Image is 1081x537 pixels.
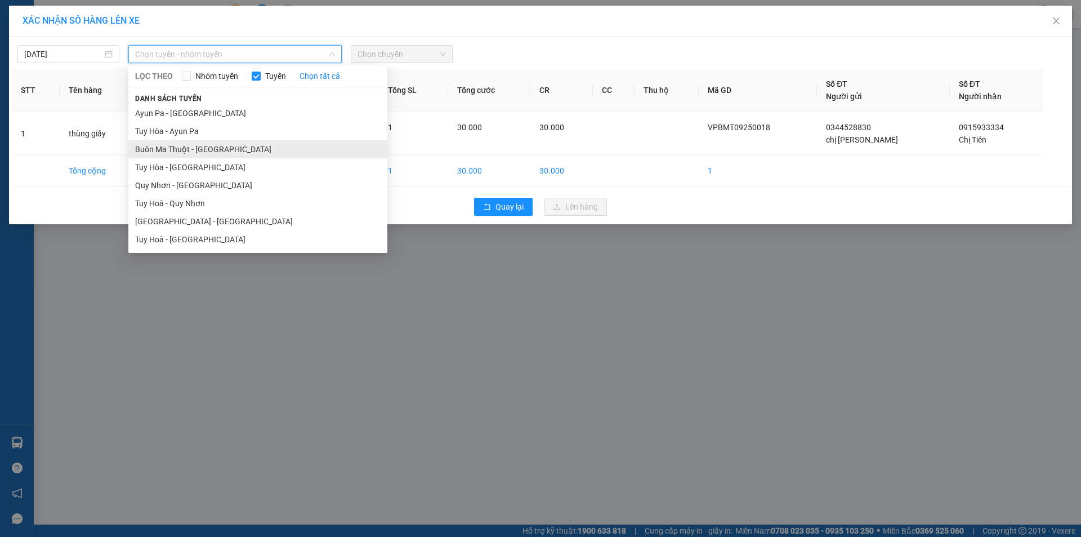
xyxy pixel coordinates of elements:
[379,69,448,112] th: Tổng SL
[635,69,698,112] th: Thu hộ
[448,156,530,187] td: 30.000
[826,79,847,88] span: Số ĐT
[959,79,980,88] span: Số ĐT
[300,70,340,82] a: Chọn tất cả
[495,201,524,213] span: Quay lại
[128,194,387,212] li: Tuy Hoà - Quy Nhơn
[24,48,102,60] input: 12/09/2025
[128,230,387,248] li: Tuy Hoà - [GEOGRAPHIC_DATA]
[329,51,336,57] span: down
[1040,6,1072,37] button: Close
[23,15,140,26] span: XÁC NHẬN SỐ HÀNG LÊN XE
[474,198,533,216] button: rollbackQuay lại
[128,176,387,194] li: Quy Nhơn - [GEOGRAPHIC_DATA]
[539,123,564,132] span: 30.000
[483,203,491,212] span: rollback
[128,140,387,158] li: Buôn Ma Thuột - [GEOGRAPHIC_DATA]
[959,123,1004,132] span: 0915933334
[12,112,60,156] td: 1
[358,46,446,63] span: Chọn chuyến
[135,46,335,63] span: Chọn tuyến - nhóm tuyến
[128,94,209,104] span: Danh sách tuyến
[1052,16,1061,25] span: close
[708,123,770,132] span: VPBMT09250018
[699,156,818,187] td: 1
[191,70,243,82] span: Nhóm tuyến
[826,92,862,101] span: Người gửi
[457,123,482,132] span: 30.000
[959,135,986,144] span: Chị Tiên
[959,92,1002,101] span: Người nhận
[128,212,387,230] li: [GEOGRAPHIC_DATA] - [GEOGRAPHIC_DATA]
[60,156,141,187] td: Tổng cộng
[128,104,387,122] li: Ayun Pa - [GEOGRAPHIC_DATA]
[128,158,387,176] li: Tuy Hòa - [GEOGRAPHIC_DATA]
[128,122,387,140] li: Tuy Hòa - Ayun Pa
[593,69,635,112] th: CC
[60,69,141,112] th: Tên hàng
[448,69,530,112] th: Tổng cước
[530,69,593,112] th: CR
[60,112,141,156] td: thùng giấy
[261,70,291,82] span: Tuyến
[379,156,448,187] td: 1
[826,135,898,144] span: chị [PERSON_NAME]
[388,123,392,132] span: 1
[530,156,593,187] td: 30.000
[12,69,60,112] th: STT
[699,69,818,112] th: Mã GD
[826,123,871,132] span: 0344528830
[135,70,173,82] span: LỌC THEO
[544,198,607,216] button: uploadLên hàng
